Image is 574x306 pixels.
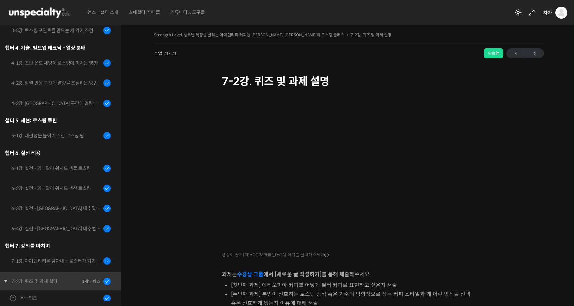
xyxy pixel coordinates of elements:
[231,281,476,290] li: [첫번째 과제] 에티오피아 커피를 어떻게 필터 커피로 표현하고 싶은지 서술
[506,49,525,58] span: ←
[484,48,503,58] div: 완료함
[44,212,86,229] a: 대화
[237,271,349,278] strong: 에서 [새로운 글 작성하기]를 통해 제출
[154,51,177,56] span: 수업 21
[11,165,101,172] div: 6-1강. 실전 - 과테말라 워시드 샘플 로스팅
[222,270,476,279] p: 과제는 해주세요.
[237,271,263,278] a: 수강생 그룹
[222,75,476,88] h1: 7-2강. 퀴즈 및 과제 설명
[169,51,177,56] span: / 21
[11,100,101,107] div: 4-3강. [GEOGRAPHIC_DATA] 구간에 열량을 조절하는 방법
[104,223,112,228] span: 설정
[5,241,111,250] div: 챕터 7. 강의를 마치며
[11,278,80,285] div: 7-2강. 퀴즈 및 과제 설명
[61,223,69,228] span: 대화
[11,79,101,87] div: 4-2강. 발열 반응 구간에 열량을 조절하는 방법
[11,205,101,212] div: 6-3강. 실전 - [GEOGRAPHIC_DATA] 내추럴 샘플 로스팅
[525,48,544,58] a: 다음→
[350,32,391,37] a: 7-2강. 퀴즈 및 과제 설명
[154,32,344,37] a: Strength Level, 생두별 특징을 살리는 아이덴티티 커피랩 [PERSON_NAME] [PERSON_NAME]의 로스팅 클래스
[525,49,544,58] span: →
[20,295,100,302] span: 복습 퀴즈
[11,59,101,67] div: 4-1강. 초반 온도 세팅이 로스팅에 미치는 영향
[11,257,101,265] div: 7-1강. 아이덴티티를 담아내는 로스터가 되기 위해
[82,278,100,284] div: 1개의 퀴즈
[543,10,552,16] span: 차차
[5,116,111,125] div: 챕터 5. 재현: 로스팅 루틴
[11,27,101,34] div: 3-3강. 로스팅 포인트를 만드는 세 가지 조건
[506,48,525,58] a: ←이전
[21,223,25,228] span: 홈
[5,148,111,158] div: 챕터 6. 실전 적용
[86,212,129,229] a: 설정
[11,132,101,139] div: 5-1강. 재현성을 높이기 위한 로스팅 팁
[11,185,101,192] div: 6-2강. 실전 - 과테말라 워시드 생산 로스팅
[5,43,111,52] div: 챕터 4. 기술: 빌드업 테크닉 - 열량 분배
[222,252,329,258] span: 영상이 끊기[DEMOGRAPHIC_DATA] 여기를 클릭해주세요
[11,225,101,232] div: 6-4강. 실전 - [GEOGRAPHIC_DATA] 내추럴 생산 로스팅
[2,212,44,229] a: 홈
